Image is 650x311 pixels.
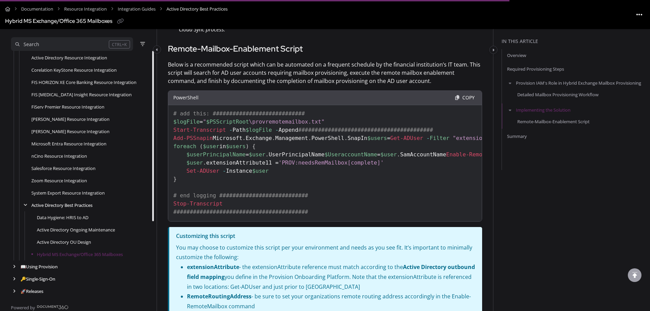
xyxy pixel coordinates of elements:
[11,264,18,270] div: arrow
[173,110,305,117] span: # add this: ############################
[265,151,269,158] span: .
[249,151,265,158] span: $user
[272,135,275,141] span: .
[246,143,249,150] span: )
[37,251,123,258] a: Hybrid MS Exchange/Office 365 Mailboxes
[187,159,203,166] span: $user
[430,135,449,141] span: Filter
[21,4,53,14] a: Documentation
[446,151,512,158] span: Enable-RemoteMailbox
[31,128,110,135] a: Jack Henry Symitar Resource Integration
[278,159,384,166] span: 'PROV:needsRemMailbox[complete]'
[20,288,26,294] span: 🚀
[176,243,475,263] p: You may choose to customize this script per your environment and needs as you see fit. It’s impor...
[37,305,69,309] img: Document360
[31,177,87,184] a: Zoom Resource Integration
[118,4,156,14] a: Integration Guides
[517,118,590,125] a: Remote-Mailbox-Enablement Script
[507,133,527,140] a: Summary
[31,202,92,209] a: Active Directory Best Practices
[37,226,115,233] a: Active Directory Ongoing Maintenance
[187,293,251,300] strong: RemoteRoutingAddress
[203,143,219,150] span: $user
[173,94,199,101] span: PowerShell
[31,91,132,98] a: FIS IBS Insight Resource Integration
[453,135,644,141] span: "extensionAttribute11 -eq 'PROV:needsRemMailbox[waiting]'"
[20,288,43,295] a: Releases
[462,94,475,101] span: Copy
[37,239,91,245] a: Active Directory OU Design
[489,46,497,54] button: Category toggle
[31,189,105,196] a: System Export Resource Integration
[324,151,377,158] span: $UseraccountName
[502,38,647,45] div: In this article
[229,127,233,133] span: -
[507,106,513,113] button: arrow
[173,209,308,215] span: #########################################
[173,127,226,133] span: Start-Transcript
[187,151,246,158] span: $userPrincipalName
[31,103,104,110] a: FiServ Premier Resource Integration
[507,79,513,87] button: arrow
[31,79,136,86] a: FIS HORIZON XE Core Banking Resource Integration
[31,140,106,147] a: Microsoft Entra Resource Integration
[167,4,228,14] span: Active Directory Best Practices
[31,54,107,61] a: Active Directory Resource Integration
[242,135,246,141] span: .
[460,93,477,103] button: Copy
[115,16,126,27] button: Copy link of
[139,40,147,48] button: Filter
[427,135,430,141] span: -
[206,118,249,125] span: $PSScriptRoot
[11,37,133,51] button: Search
[367,135,387,141] span: $users
[11,303,69,311] a: Powered by Document360 - opens in a new tab
[31,67,117,73] a: Corelation KeyStone Resource Integration
[24,41,39,48] div: Search
[173,192,308,199] span: # end logging ###########################
[187,263,239,271] strong: extensionAttribute
[37,214,88,221] a: Data Hygiene: HRIS to AD
[628,268,641,282] div: scroll to top
[173,135,213,141] span: Add-PSSnapin
[20,276,26,282] span: 🔑
[11,304,35,311] span: Powered by
[516,106,570,113] a: Implementing the Solution
[275,127,279,133] span: -
[20,275,55,282] a: Single-Sign-On
[176,231,475,241] p: Customizing this script
[20,264,26,270] span: 📖
[252,143,256,150] span: {
[203,159,206,166] span: .
[187,262,475,292] p: - the extensionAttribute reference must match according to the you define in the Provision Onboar...
[397,151,400,158] span: .
[5,16,112,26] div: Hybrid MS Exchange/Office 365 Mailboxes
[517,91,598,98] a: Detailed Mailbox Provisioning Workflow
[173,200,223,207] span: Stop-Transcript
[153,45,161,54] button: Category toggle
[200,143,203,150] span: (
[516,80,641,86] a: Provision IAM's Role in Hybrid Exchange Mailbox Provisioning
[187,168,219,174] span: Set-ADUser
[31,165,96,172] a: Salesforce Resource Integration
[634,9,645,20] button: Article more options
[223,168,226,174] span: -
[187,263,475,281] strong: Active Directory outbound field mapping
[203,118,324,125] span: " \provremotemailbox.txt"
[168,43,482,55] h3: Remote-Mailbox-Enablement Script
[507,52,526,59] a: Overview
[507,66,564,72] a: Required Provisioning Steps
[380,151,397,158] span: $user
[226,143,246,150] span: $users
[246,127,272,133] span: $logFile
[31,116,110,123] a: Jack Henry SilverLake Resource Integration
[109,40,130,48] div: CTRL+K
[173,176,177,182] span: }
[173,143,196,150] span: foreach
[5,4,10,14] a: Home
[344,135,348,141] span: .
[179,16,473,33] em: IMPORTANT: Choose a frequent enough schedule for this task to help ensure remote mailbox enableme...
[31,153,87,159] a: nCino Resource Integration
[298,127,433,133] span: #########################################
[64,4,107,14] a: Resource Integration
